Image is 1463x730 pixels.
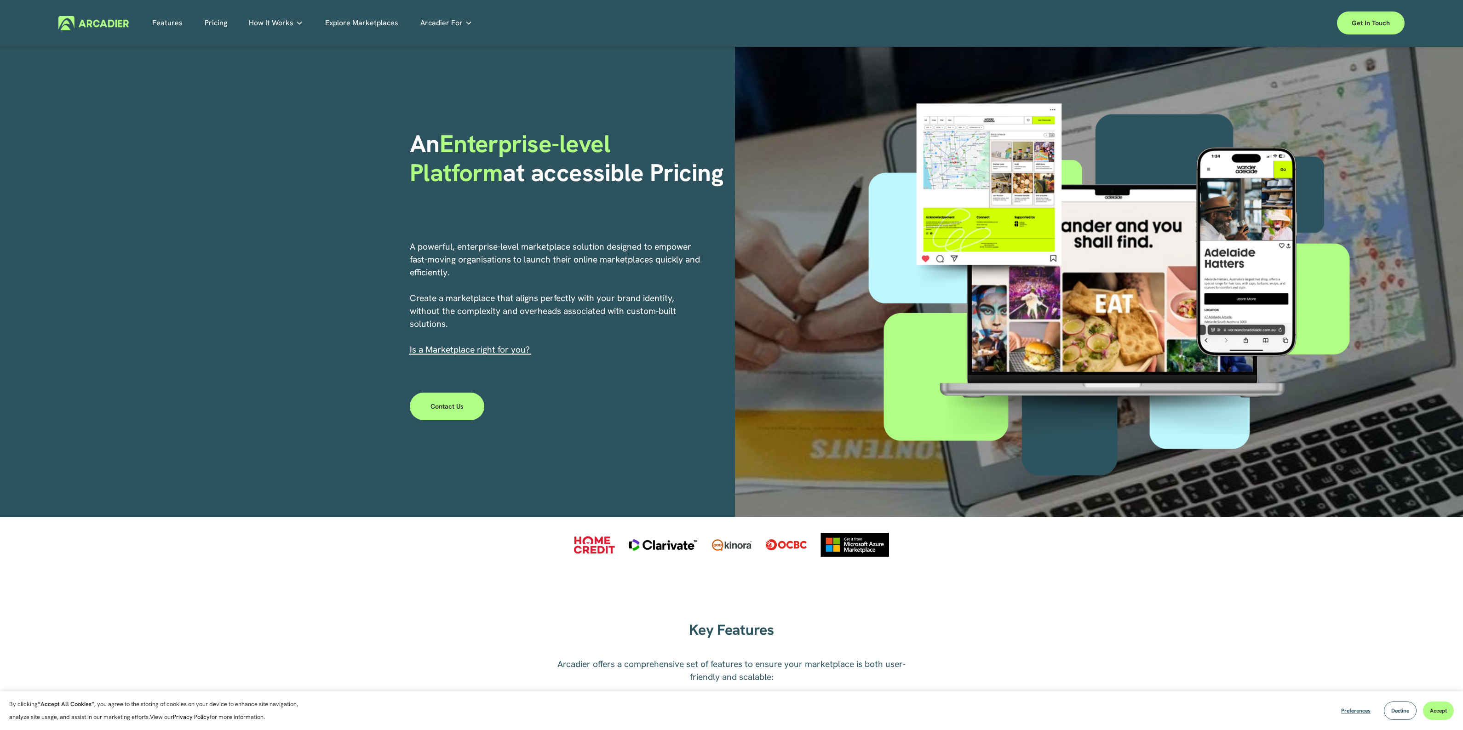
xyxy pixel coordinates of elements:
strong: Key Features [689,620,774,639]
p: By clicking , you agree to the storing of cookies on your device to enhance site navigation, anal... [9,698,308,724]
a: Pricing [205,16,227,30]
span: I [410,344,530,355]
span: Preferences [1341,707,1371,714]
img: Arcadier [58,16,129,30]
a: folder dropdown [249,16,303,30]
span: Enterprise-level Platform [410,128,617,188]
strong: “Accept All Cookies” [38,700,94,708]
span: Decline [1391,707,1409,714]
span: Arcadier For [420,17,463,29]
span: How It Works [249,17,293,29]
a: folder dropdown [420,16,472,30]
a: Privacy Policy [173,713,210,721]
a: Get in touch [1337,11,1405,34]
a: Contact Us [410,393,485,420]
button: Accept [1423,701,1454,720]
h1: An at accessible Pricing [410,130,729,187]
p: Arcadier offers a comprehensive set of features to ensure your marketplace is both user-friendly ... [547,658,915,684]
a: Explore Marketplaces [325,16,398,30]
a: Features [152,16,183,30]
button: Preferences [1334,701,1377,720]
button: Decline [1384,701,1417,720]
a: s a Marketplace right for you? [412,344,530,355]
span: Accept [1430,707,1447,714]
p: A powerful, enterprise-level marketplace solution designed to empower fast-moving organisations t... [410,240,701,356]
